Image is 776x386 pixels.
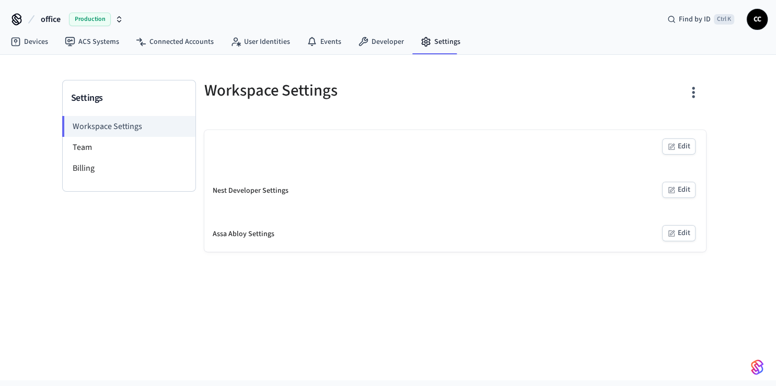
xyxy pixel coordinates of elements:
[213,229,274,240] div: Assa Abloy Settings
[662,225,696,241] button: Edit
[62,116,195,137] li: Workspace Settings
[679,14,711,25] span: Find by ID
[662,138,696,155] button: Edit
[751,359,763,376] img: SeamLogoGradient.69752ec5.svg
[350,32,412,51] a: Developer
[222,32,298,51] a: User Identities
[204,80,449,101] h5: Workspace Settings
[412,32,469,51] a: Settings
[69,13,111,26] span: Production
[2,32,56,51] a: Devices
[63,137,195,158] li: Team
[56,32,128,51] a: ACS Systems
[63,158,195,179] li: Billing
[714,14,734,25] span: Ctrl K
[662,182,696,198] button: Edit
[71,91,187,106] h3: Settings
[128,32,222,51] a: Connected Accounts
[748,10,767,29] span: CC
[747,9,768,30] button: CC
[213,185,288,196] div: Nest Developer Settings
[298,32,350,51] a: Events
[41,13,61,26] span: office
[659,10,743,29] div: Find by IDCtrl K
